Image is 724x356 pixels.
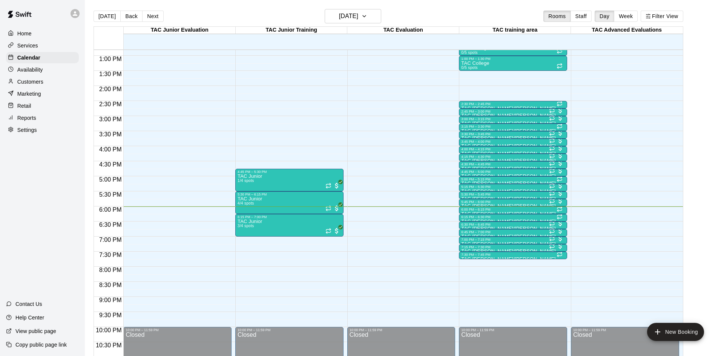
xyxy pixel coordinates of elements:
[557,251,563,257] span: Recurring event
[459,244,567,252] div: 7:15 PM – 7:30 PM: TAC Todd/Brad
[97,131,124,138] span: 3:30 PM
[97,312,124,318] span: 9:30 PM
[459,27,571,34] div: TAC training area
[461,245,565,249] div: 7:15 PM – 7:30 PM
[459,124,567,131] div: 3:15 PM – 3:30 PM: TAC Tom/Mike
[6,76,79,87] a: Customers
[461,253,565,257] div: 7:30 PM – 7:45 PM
[557,159,564,167] span: All customers have paid
[557,197,564,205] span: All customers have paid
[17,90,41,98] p: Marketing
[459,176,567,184] div: 5:00 PM – 5:15 PM: TAC Tom/Mike
[461,125,565,128] div: 3:15 PM – 3:30 PM
[459,237,567,244] div: 7:00 PM – 7:15 PM: TAC Todd/Brad
[557,189,564,197] span: All customers have paid
[94,11,121,22] button: [DATE]
[6,112,79,124] a: Reports
[15,327,56,335] p: View public page
[459,139,567,146] div: 3:45 PM – 4:00 PM: TAC Tom/Mike
[126,328,229,332] div: 10:00 PM – 11:59 PM
[461,215,565,219] div: 6:15 PM – 6:30 PM
[461,238,565,241] div: 7:00 PM – 7:15 PM
[15,341,67,348] p: Copy public page link
[235,214,344,237] div: 6:15 PM – 7:00 PM: TAC Junior
[557,63,563,69] span: Recurring event
[238,201,254,205] span: 4/4 spots filled
[120,11,143,22] button: Back
[595,11,614,22] button: Day
[459,214,567,222] div: 6:15 PM – 6:30 PM: TAC Todd/Brad
[459,169,567,176] div: 4:45 PM – 5:00 PM: TAC Tom/Mike
[97,191,124,198] span: 5:30 PM
[325,183,331,189] span: Recurring event
[235,169,344,191] div: 4:45 PM – 5:30 PM: TAC Junior
[6,64,79,75] div: Availability
[97,297,124,303] span: 9:00 PM
[17,66,43,73] p: Availability
[6,28,79,39] a: Home
[461,66,478,70] span: 0/5 spots filled
[461,170,565,174] div: 4:45 PM – 5:00 PM
[459,184,567,191] div: 5:15 PM – 5:30 PM: TAC Tom/Mike
[557,167,564,174] span: All customers have paid
[238,179,254,183] span: 1/4 spots filled
[557,235,564,242] span: All customers have paid
[461,140,565,144] div: 3:45 PM – 4:00 PM
[549,138,555,144] span: Recurring event
[238,193,341,196] div: 5:30 PM – 6:15 PM
[461,200,565,204] div: 5:45 PM – 6:00 PM
[459,252,567,259] div: 7:30 PM – 7:45 PM: TAC Todd/Brad
[557,220,564,227] span: All customers have paid
[238,328,341,332] div: 10:00 PM – 11:59 PM
[6,40,79,51] div: Services
[557,48,563,54] span: Recurring event
[461,147,565,151] div: 4:00 PM – 4:15 PM
[124,27,236,34] div: TAC Junior Evaluation
[459,101,567,108] div: 2:30 PM – 2:45 PM: TAC Tom/Mike
[459,191,567,199] div: 5:30 PM – 5:45 PM: TAC Tom/Mike
[97,71,124,77] span: 1:30 PM
[459,206,567,214] div: 6:00 PM – 6:15 PM: TAC Todd/Brad
[461,223,565,226] div: 6:30 PM – 6:45 PM
[557,137,564,144] span: All customers have paid
[459,131,567,139] div: 3:30 PM – 3:45 PM: TAC Tom/Mike
[459,146,567,154] div: 4:00 PM – 4:15 PM: TAC Tom/Mike
[459,229,567,237] div: 6:45 PM – 7:00 PM: TAC Todd/Brad
[461,185,565,189] div: 5:15 PM – 5:30 PM
[97,56,124,62] span: 1:00 PM
[557,206,563,212] span: Recurring event
[459,154,567,161] div: 4:15 PM – 4:30 PM: TAC Tom/Mike
[549,235,555,241] span: Recurring event
[459,56,567,71] div: 1:00 PM – 1:30 PM: TAC College
[17,102,31,110] p: Retail
[6,52,79,63] a: Calendar
[461,132,565,136] div: 3:30 PM – 3:45 PM
[6,100,79,112] a: Retail
[557,107,564,114] span: All customers have paid
[15,300,42,308] p: Contact Us
[557,152,564,159] span: All customers have paid
[557,242,564,250] span: All customers have paid
[325,228,331,234] span: Recurring event
[97,267,124,273] span: 8:00 PM
[557,214,563,220] span: Recurring event
[97,116,124,122] span: 3:00 PM
[459,222,567,229] div: 6:30 PM – 6:45 PM: TAC Todd/Brad
[236,27,348,34] div: TAC Junior Training
[614,11,638,22] button: Week
[17,42,38,49] p: Services
[461,328,565,332] div: 10:00 PM – 11:59 PM
[573,328,677,332] div: 10:00 PM – 11:59 PM
[461,102,565,106] div: 2:30 PM – 2:45 PM
[339,11,358,21] h6: [DATE]
[17,54,40,61] p: Calendar
[6,88,79,99] a: Marketing
[142,11,163,22] button: Next
[94,327,123,333] span: 10:00 PM
[549,145,555,151] span: Recurring event
[647,323,704,341] button: add
[17,30,32,37] p: Home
